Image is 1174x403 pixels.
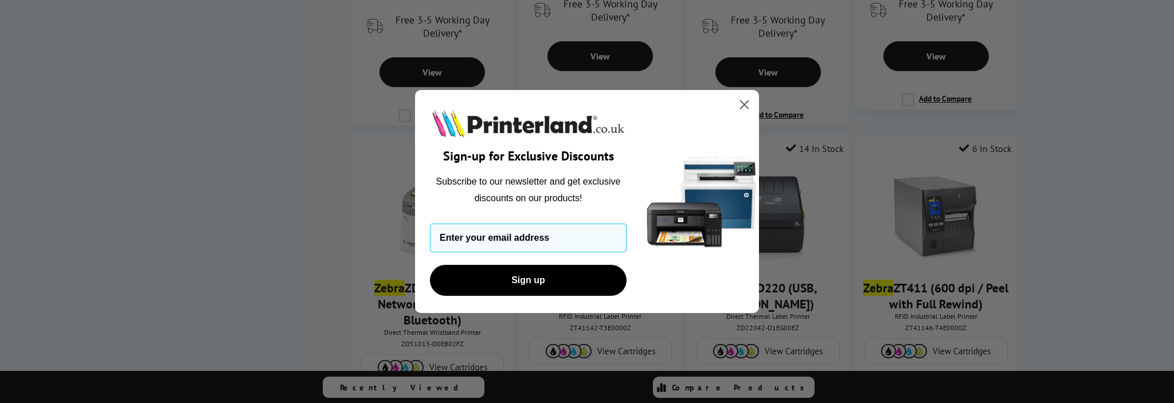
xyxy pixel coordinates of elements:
[436,177,621,202] span: Subscribe to our newsletter and get exclusive discounts on our products!
[443,148,614,164] span: Sign-up for Exclusive Discounts
[430,265,627,296] button: Sign up
[430,224,627,252] input: Enter your email address
[644,90,759,313] img: 5290a21f-4df8-4860-95f4-ea1e8d0e8904.png
[430,107,627,139] img: Printerland.co.uk
[734,95,754,115] button: Close dialog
